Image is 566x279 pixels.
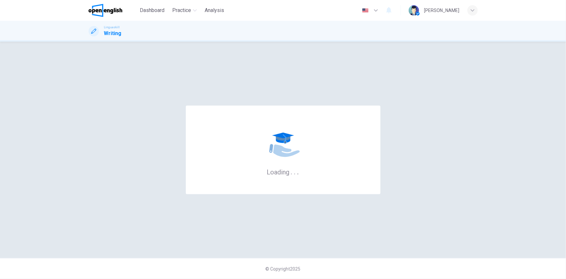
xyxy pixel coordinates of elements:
h6: Loading [267,168,299,176]
img: Profile picture [409,5,419,16]
div: [PERSON_NAME] [424,6,460,14]
img: OpenEnglish logo [89,4,123,17]
h6: . [291,166,293,177]
h6: . [294,166,296,177]
img: en [361,8,369,13]
span: Linguaskill [104,25,120,30]
button: Dashboard [137,5,167,16]
a: OpenEnglish logo [89,4,138,17]
span: Analysis [205,6,224,14]
h1: Writing [104,30,122,37]
button: Practice [170,5,199,16]
span: © Copyright 2025 [266,266,301,272]
button: Analysis [202,5,227,16]
span: Practice [172,6,191,14]
span: Dashboard [140,6,164,14]
h6: . [297,166,299,177]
